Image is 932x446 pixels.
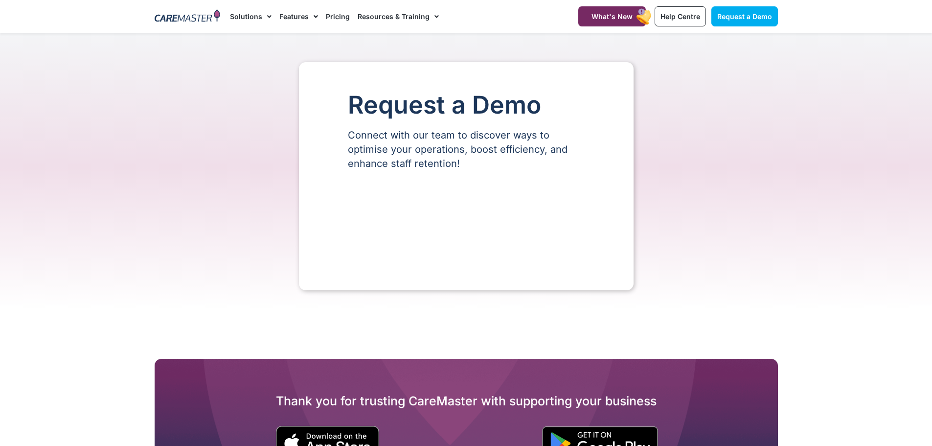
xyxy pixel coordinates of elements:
[348,128,585,171] p: Connect with our team to discover ways to optimise your operations, boost efficiency, and enhance...
[155,393,778,409] h2: Thank you for trusting CareMaster with supporting your business
[660,12,700,21] span: Help Centre
[711,6,778,26] a: Request a Demo
[655,6,706,26] a: Help Centre
[348,188,585,261] iframe: Form 0
[578,6,646,26] a: What's New
[591,12,633,21] span: What's New
[717,12,772,21] span: Request a Demo
[155,9,221,24] img: CareMaster Logo
[348,92,585,118] h1: Request a Demo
